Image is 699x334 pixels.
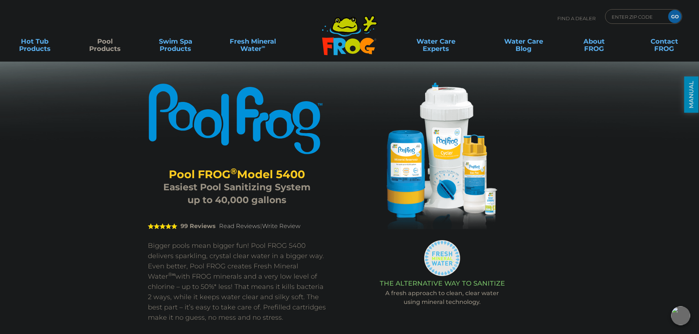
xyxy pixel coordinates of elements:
[496,34,551,49] a: Water CareBlog
[344,280,540,287] h3: THE ALTERNATIVE WAY TO SANITIZE
[7,34,62,49] a: Hot TubProducts
[557,9,596,27] p: Find A Dealer
[78,34,132,49] a: PoolProducts
[148,212,326,241] div: |
[637,34,692,49] a: ContactFROG
[148,223,177,229] span: 5
[392,34,480,49] a: Water CareExperts
[671,306,690,325] img: openIcon
[262,44,265,49] sup: ∞
[230,166,237,176] sup: ®
[148,34,203,49] a: Swim SpaProducts
[218,34,287,49] a: Fresh MineralWater∞
[668,10,681,23] input: GO
[219,223,260,230] a: Read Reviews
[344,289,540,307] p: A fresh approach to clean, clear water using mineral technology.
[148,241,326,323] p: Bigger pools mean bigger fun! Pool FROG 5400 delivers sparkling, crystal clear water in a bigger ...
[611,11,660,22] input: Zip Code Form
[157,181,317,206] h3: Easiest Pool Sanitizing System up to 40,000 gallons
[157,168,317,181] h2: Pool FROG Model 5400
[684,77,699,113] a: MANUAL
[168,271,176,277] sup: ®∞
[567,34,621,49] a: AboutFROG
[181,223,216,230] strong: 99 Reviews
[148,82,326,155] img: Product Logo
[262,223,301,230] a: Write Review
